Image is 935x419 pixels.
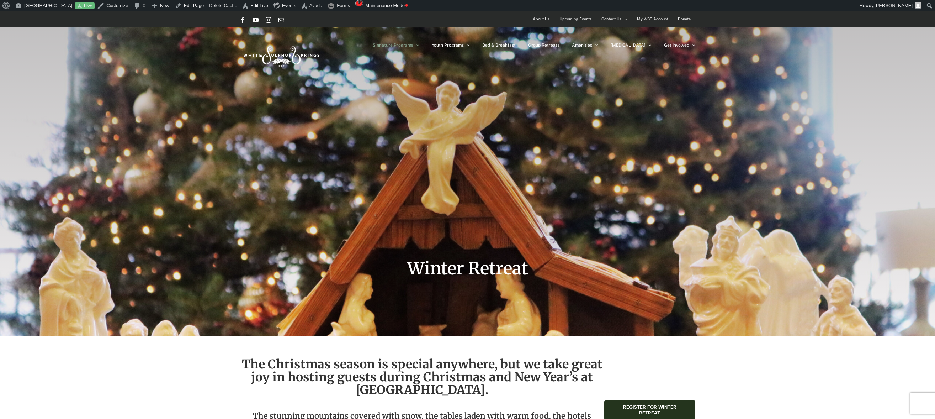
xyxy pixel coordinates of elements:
a: Live [75,2,95,10]
a: Bed & Breakfast [482,27,516,63]
a: Email [278,17,284,23]
span: Winter Retreat [407,258,528,279]
span: Bed & Breakfast [482,43,516,47]
a: Youth Programs [432,27,470,63]
span: [MEDICAL_DATA] [611,43,646,47]
a: Donate [673,11,695,27]
span: Youth Programs [432,43,464,47]
span: [PERSON_NAME] [875,3,913,8]
span: Upcoming Events [559,14,592,24]
a: Group Retreats [528,27,559,63]
a: About Us [528,11,554,27]
img: White Sulphur Springs Logo [240,38,322,72]
a: Instagram [266,17,271,23]
h2: The Christmas season is special anywhere, but we take great joy in hosting guests during Christma... [240,358,604,396]
a: Signature Programs [373,27,419,63]
a: My WSS Account [632,11,673,27]
span: Signature Programs [373,43,413,47]
span: Contact Us [601,14,622,24]
a: [MEDICAL_DATA] [611,27,652,63]
span: Amenities [572,43,592,47]
a: Facebook [240,17,246,23]
span: About Us [533,14,550,24]
a: Get Involved [664,27,695,63]
a: Upcoming Events [555,11,596,27]
nav: Secondary Menu [528,11,695,27]
span: Register for Winter Retreat [612,404,687,416]
span: Donate [678,14,691,24]
a: Contact Us [597,11,632,27]
span: My WSS Account [637,14,668,24]
a: Amenities [572,27,598,63]
span: Group Retreats [528,43,559,47]
span: Get Involved [664,43,689,47]
nav: Main Menu [373,27,695,63]
a: YouTube [253,17,259,23]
